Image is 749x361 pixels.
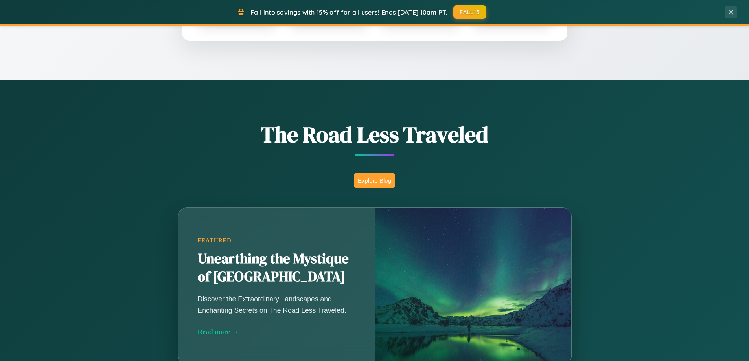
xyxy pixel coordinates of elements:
[198,237,355,244] div: Featured
[250,8,447,16] span: Fall into savings with 15% off for all users! Ends [DATE] 10am PT.
[198,328,355,336] div: Read more →
[139,119,611,150] h1: The Road Less Traveled
[198,250,355,286] h2: Unearthing the Mystique of [GEOGRAPHIC_DATA]
[354,173,395,188] button: Explore Blog
[453,5,486,19] button: FALL15
[198,293,355,315] p: Discover the Extraordinary Landscapes and Enchanting Secrets on The Road Less Traveled.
